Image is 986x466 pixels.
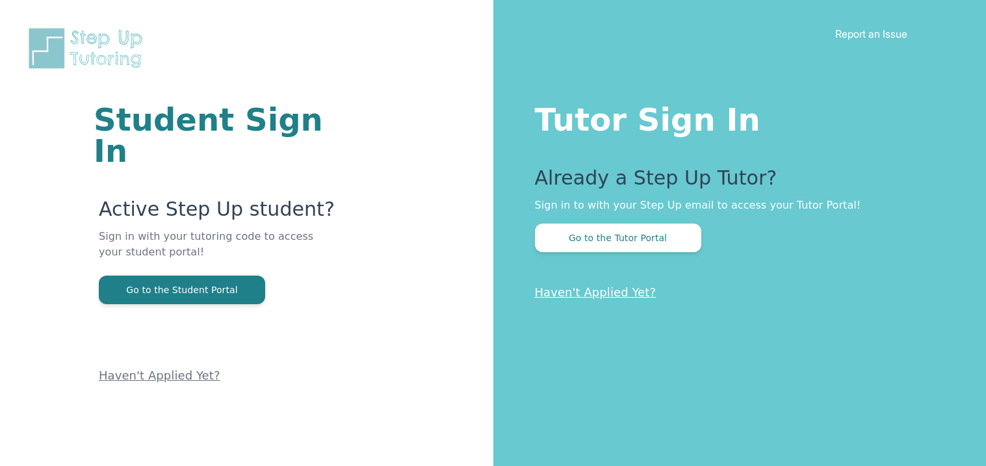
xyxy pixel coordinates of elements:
h1: Tutor Sign In [535,99,935,135]
img: Step Up Tutoring horizontal logo [26,26,151,71]
button: Go to the Student Portal [99,276,265,304]
p: Already a Step Up Tutor? [535,166,935,198]
p: Sign in to with your Step Up email to access your Tutor Portal! [535,198,935,213]
a: Haven't Applied Yet? [535,285,656,299]
p: Active Step Up student? [99,198,337,229]
a: Go to the Student Portal [99,283,265,296]
p: Sign in with your tutoring code to access your student portal! [99,229,337,276]
a: Go to the Tutor Portal [535,231,701,244]
a: Report an Issue [835,27,907,40]
button: Go to the Tutor Portal [535,224,701,252]
a: Haven't Applied Yet? [99,369,220,382]
h1: Student Sign In [94,104,337,166]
